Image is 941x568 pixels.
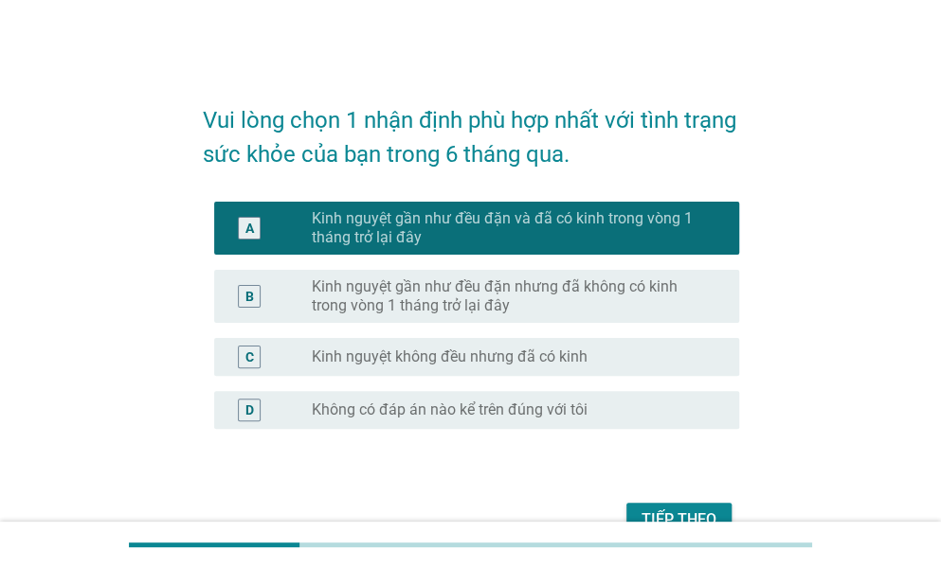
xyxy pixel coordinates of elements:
[245,218,254,238] div: A
[245,286,254,306] div: B
[626,503,732,537] button: Tiếp theo
[312,209,709,247] label: Kinh nguyệt gần như đều đặn và đã có kinh trong vòng 1 tháng trở lại đây
[312,277,709,315] label: Kinh nguyệt gần như đều đặn nhưng đã không có kinh trong vòng 1 tháng trở lại đây
[203,84,739,171] h2: Vui lòng chọn 1 nhận định phù hợp nhất với tình trạng sức khỏe của bạn trong 6 tháng qua.
[245,399,254,419] div: D
[312,347,588,366] label: Kinh nguyệt không đều nhưng đã có kinh
[245,346,254,366] div: C
[642,508,716,531] div: Tiếp theo
[312,400,588,419] label: Không có đáp án nào kể trên đúng với tôi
